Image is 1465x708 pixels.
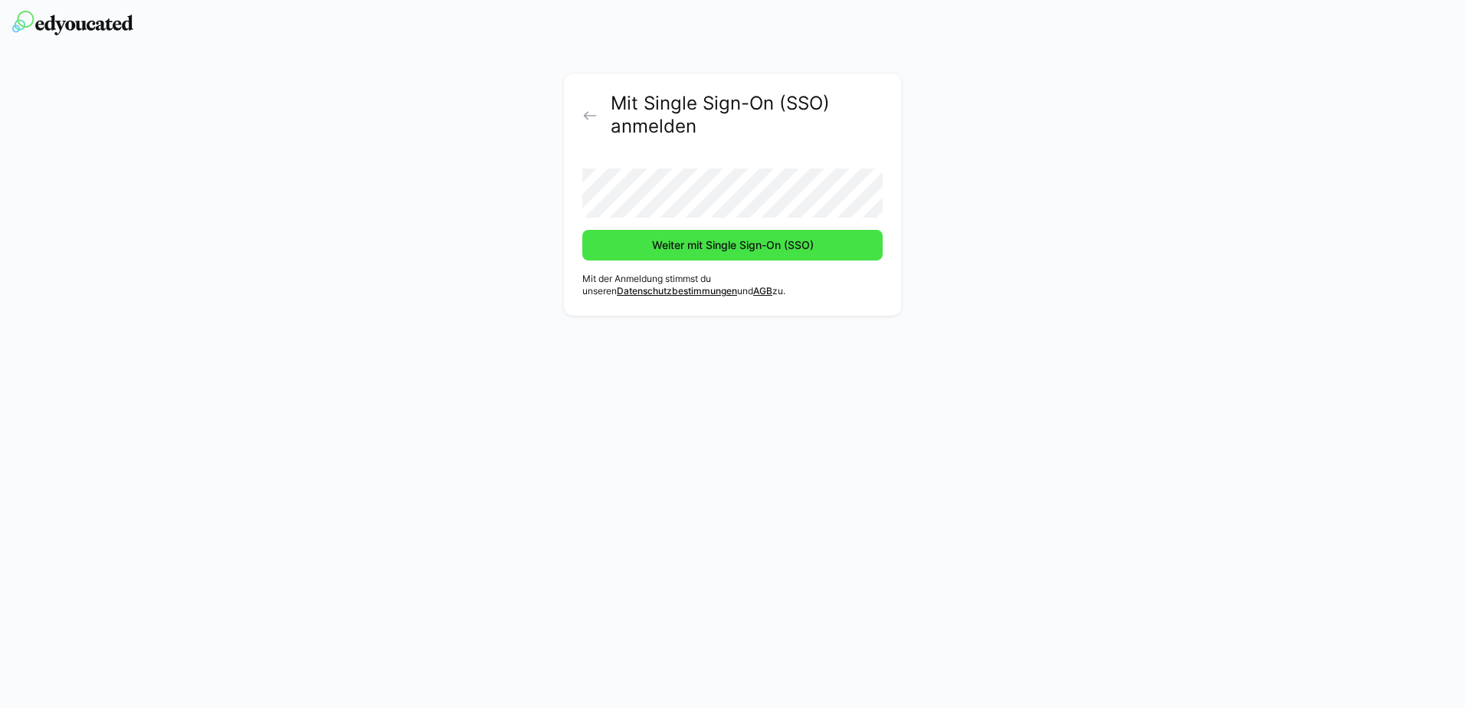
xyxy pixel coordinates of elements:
[753,285,772,297] a: AGB
[582,273,883,297] p: Mit der Anmeldung stimmst du unseren und zu.
[12,11,133,35] img: edyoucated
[611,92,883,138] h2: Mit Single Sign-On (SSO) anmelden
[617,285,737,297] a: Datenschutzbestimmungen
[650,238,816,253] span: Weiter mit Single Sign-On (SSO)
[582,230,883,261] button: Weiter mit Single Sign-On (SSO)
